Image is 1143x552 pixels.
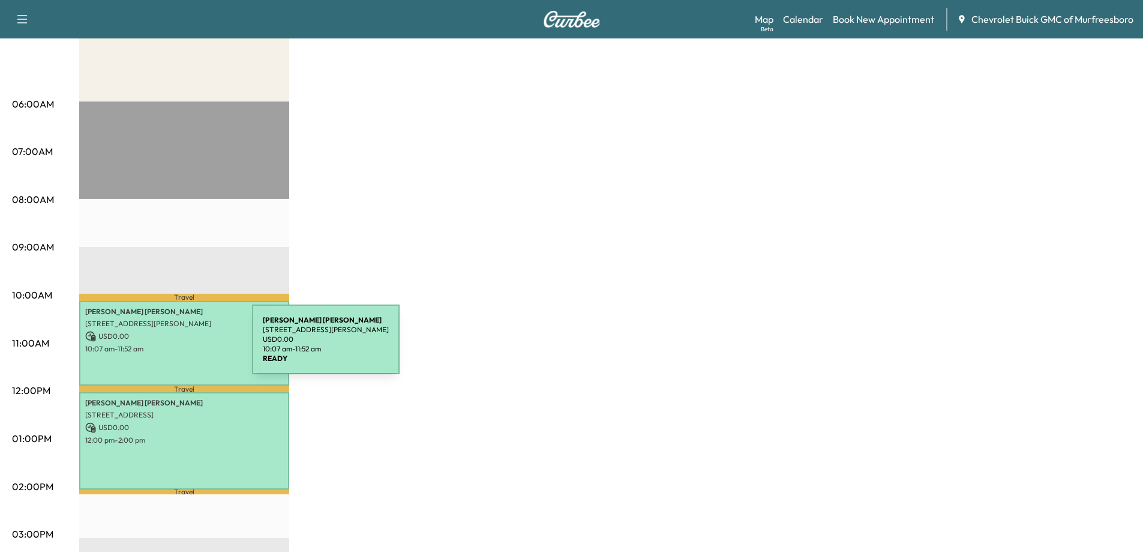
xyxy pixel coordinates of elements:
b: [PERSON_NAME] [PERSON_NAME] [263,315,382,324]
p: 08:00AM [12,192,54,207]
p: 11:00AM [12,336,49,350]
img: Curbee Logo [543,11,601,28]
p: 10:07 am - 11:52 am [85,344,283,354]
p: [PERSON_NAME] [PERSON_NAME] [85,398,283,408]
p: [STREET_ADDRESS][PERSON_NAME] [263,325,389,335]
p: 06:00AM [12,97,54,111]
p: Travel [79,490,289,494]
p: [STREET_ADDRESS] [85,410,283,420]
p: USD 0.00 [85,422,283,433]
a: MapBeta [755,12,773,26]
p: 10:07 am - 11:52 am [263,344,389,354]
a: Calendar [783,12,823,26]
p: [STREET_ADDRESS][PERSON_NAME] [85,319,283,329]
a: Book New Appointment [833,12,934,26]
p: 03:00PM [12,527,53,541]
p: 12:00 pm - 2:00 pm [85,435,283,445]
p: USD 0.00 [85,331,283,342]
span: Chevrolet Buick GMC of Murfreesboro [971,12,1133,26]
p: 12:00PM [12,383,50,398]
p: 01:00PM [12,431,52,446]
p: [PERSON_NAME] [PERSON_NAME] [85,307,283,317]
b: READY [263,354,287,363]
p: 02:00PM [12,479,53,494]
p: Travel [79,294,289,301]
p: 09:00AM [12,240,54,254]
p: USD 0.00 [263,335,389,344]
p: 07:00AM [12,144,53,159]
p: 10:00AM [12,288,52,302]
div: Beta [761,25,773,34]
p: Travel [79,386,289,392]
